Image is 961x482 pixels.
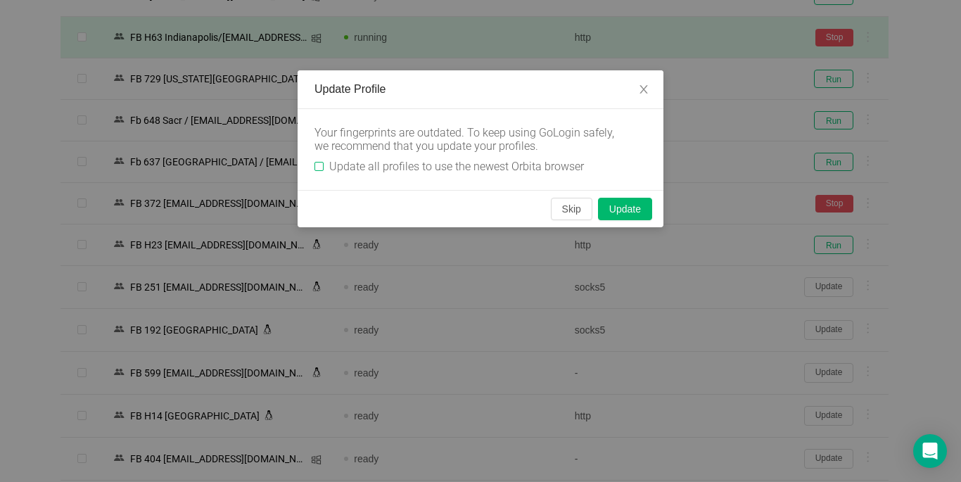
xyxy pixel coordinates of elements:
[913,434,947,468] div: Open Intercom Messenger
[314,82,647,97] div: Update Profile
[598,198,652,220] button: Update
[624,70,663,110] button: Close
[638,84,649,95] i: icon: close
[551,198,592,220] button: Skip
[314,126,624,153] div: Your fingerprints are outdated. To keep using GoLogin safely, we recommend that you update your p...
[324,160,590,173] span: Update all profiles to use the newest Orbita browser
